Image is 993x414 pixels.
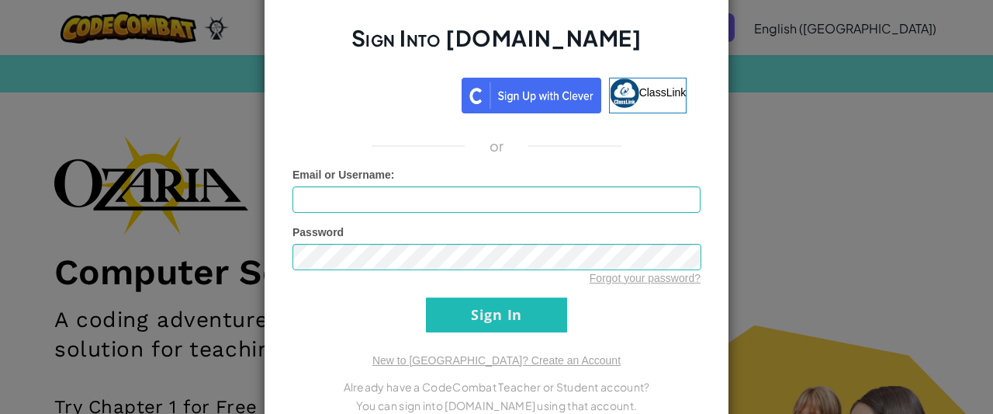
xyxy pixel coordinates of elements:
img: clever_sso_button@2x.png [462,78,601,113]
span: Email or Username [292,169,391,181]
h2: Sign Into [DOMAIN_NAME] [292,23,701,68]
p: Already have a CodeCombat Teacher or Student account? [292,377,701,396]
img: classlink-logo-small.png [610,78,639,108]
p: or [490,137,504,155]
a: Forgot your password? [590,272,701,284]
a: New to [GEOGRAPHIC_DATA]? Create an Account [372,354,621,367]
iframe: Botón de Acceder con Google [299,76,462,110]
label: : [292,167,395,183]
span: ClassLink [639,85,687,98]
input: Sign In [426,297,567,332]
span: Password [292,226,344,238]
